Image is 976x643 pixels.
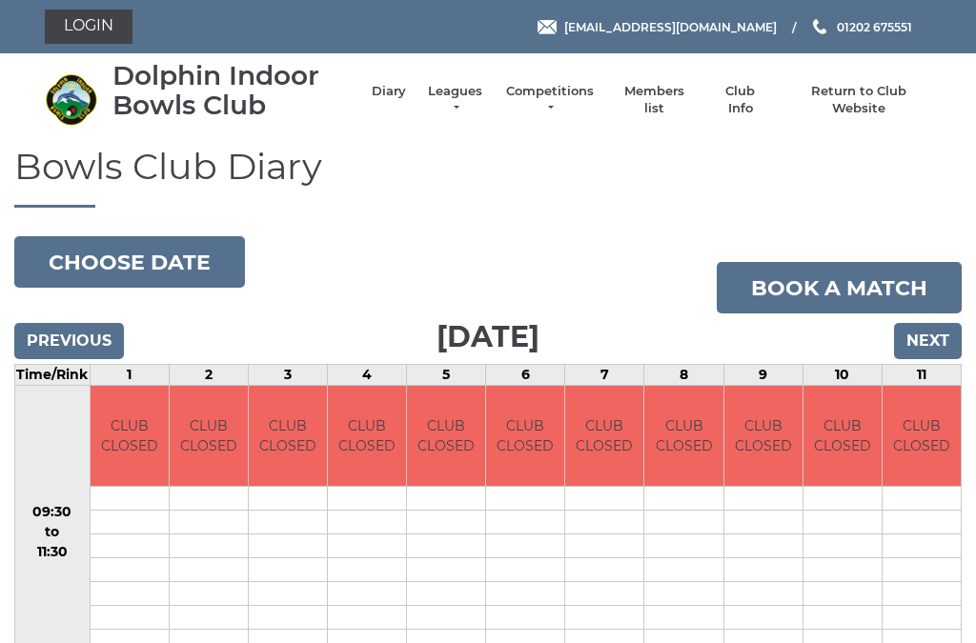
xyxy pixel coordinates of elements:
td: CLUB CLOSED [486,386,564,486]
td: 7 [565,365,644,386]
a: Return to Club Website [787,83,931,117]
td: 11 [882,365,961,386]
td: 4 [328,365,407,386]
img: Phone us [813,19,826,34]
td: CLUB CLOSED [724,386,803,486]
div: Dolphin Indoor Bowls Club [112,61,353,120]
a: Diary [372,83,406,100]
td: 8 [644,365,723,386]
td: CLUB CLOSED [407,386,485,486]
a: Login [45,10,132,44]
td: CLUB CLOSED [644,386,722,486]
a: Book a match [717,262,962,313]
td: CLUB CLOSED [565,386,643,486]
td: CLUB CLOSED [249,386,327,486]
button: Choose date [14,236,245,288]
input: Previous [14,323,124,359]
input: Next [894,323,962,359]
a: Members list [614,83,693,117]
a: Phone us 01202 675551 [810,18,912,36]
td: Time/Rink [15,365,91,386]
span: [EMAIL_ADDRESS][DOMAIN_NAME] [564,19,777,33]
a: Club Info [713,83,768,117]
img: Email [538,20,557,34]
td: 3 [248,365,327,386]
td: 5 [407,365,486,386]
td: CLUB CLOSED [803,386,882,486]
a: Email [EMAIL_ADDRESS][DOMAIN_NAME] [538,18,777,36]
h1: Bowls Club Diary [14,147,962,209]
td: 6 [486,365,565,386]
td: 10 [803,365,882,386]
td: 9 [723,365,803,386]
a: Competitions [504,83,596,117]
td: CLUB CLOSED [91,386,169,486]
img: Dolphin Indoor Bowls Club [45,73,97,126]
td: CLUB CLOSED [883,386,961,486]
td: 2 [169,365,248,386]
td: CLUB CLOSED [170,386,248,486]
td: CLUB CLOSED [328,386,406,486]
span: 01202 675551 [837,19,912,33]
td: 1 [90,365,169,386]
a: Leagues [425,83,485,117]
